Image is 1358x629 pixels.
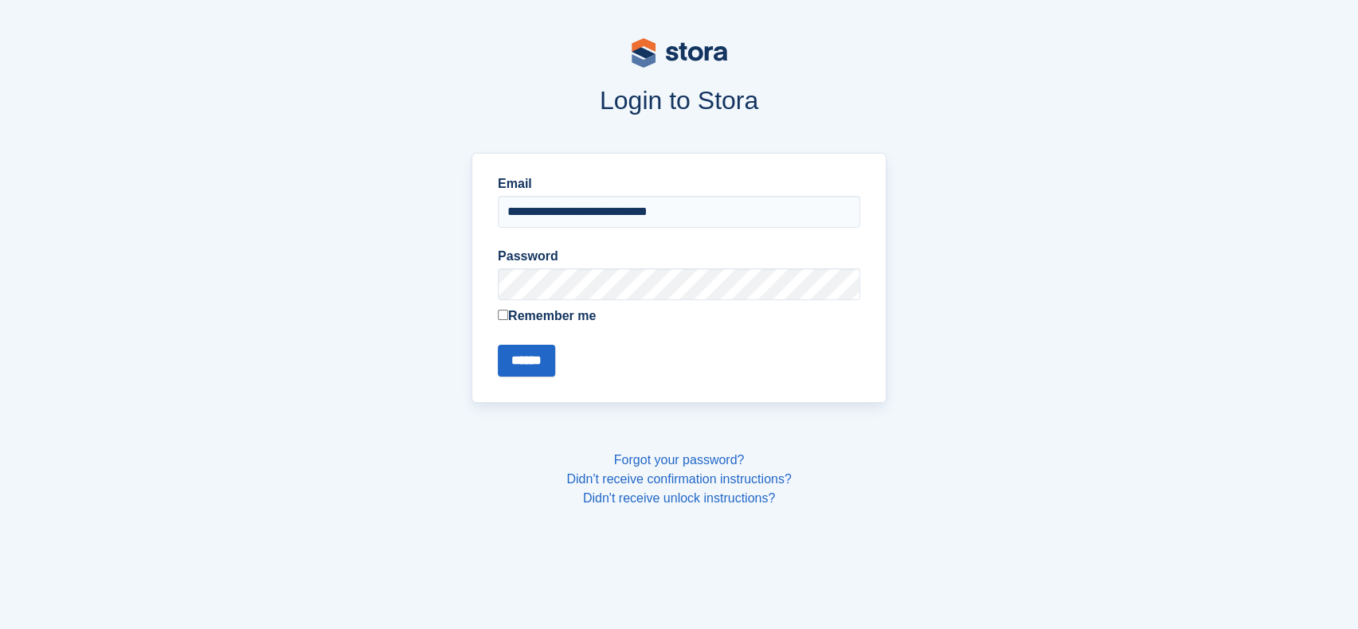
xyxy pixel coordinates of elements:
a: Didn't receive confirmation instructions? [566,472,791,486]
img: stora-logo-53a41332b3708ae10de48c4981b4e9114cc0af31d8433b30ea865607fb682f29.svg [632,38,727,68]
a: Didn't receive unlock instructions? [583,491,775,505]
label: Password [498,247,860,266]
a: Forgot your password? [614,453,745,467]
label: Remember me [498,307,860,326]
label: Email [498,174,860,193]
h1: Login to Stora [168,86,1191,115]
input: Remember me [498,310,508,320]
